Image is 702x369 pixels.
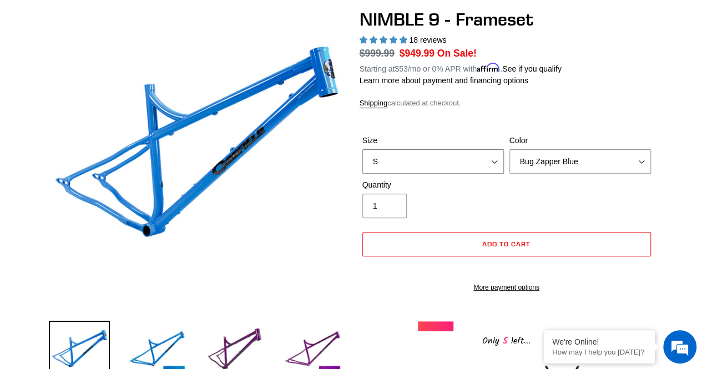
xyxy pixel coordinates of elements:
[362,135,504,146] label: Size
[552,348,647,356] p: How may I help you today?
[360,99,388,108] a: Shipping
[482,240,531,248] span: Add to cart
[360,48,395,59] s: $999.99
[360,98,654,109] div: calculated at checkout.
[552,337,647,346] div: We're Online!
[362,179,504,191] label: Quantity
[437,46,477,60] span: On Sale!
[362,282,651,292] a: More payment options
[409,36,446,44] span: 18 reviews
[360,60,562,75] p: Starting at /mo or 0% APR with .
[499,334,511,348] span: 5
[418,331,595,348] div: Only left...
[509,135,651,146] label: Color
[360,36,410,44] span: 4.89 stars
[360,76,528,85] a: Learn more about payment and financing options
[360,9,654,30] h1: NIMBLE 9 - Frameset
[502,64,562,73] a: See if you qualify - Learn more about Affirm Financing (opens in modal)
[362,232,651,256] button: Add to cart
[477,63,500,72] span: Affirm
[400,48,435,59] span: $949.99
[395,64,407,73] span: $53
